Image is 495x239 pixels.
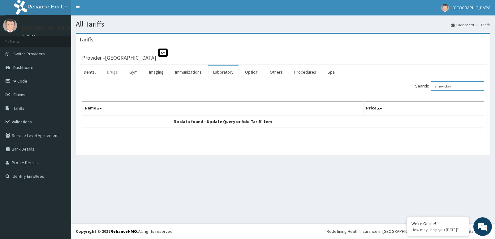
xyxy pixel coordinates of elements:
[431,81,484,91] input: Search:
[13,105,24,111] span: Tariffs
[82,55,156,61] h3: Provider - [GEOGRAPHIC_DATA]
[76,228,138,234] strong: Copyright © 2017 .
[475,22,490,28] li: Tariffs
[415,81,484,91] label: Search:
[170,66,207,79] a: Immunizations
[323,66,340,79] a: Spa
[13,65,33,70] span: Dashboard
[289,66,321,79] a: Procedures
[3,169,118,190] textarea: Type your message and hit 'Enter'
[79,66,101,79] a: Dental
[76,20,490,28] h1: All Tariffs
[144,66,169,79] a: Imaging
[82,102,364,116] th: Name
[101,3,116,18] div: Minimize live chat window
[22,25,73,31] p: [GEOGRAPHIC_DATA]
[36,78,85,140] span: We're online!
[453,5,490,11] span: [GEOGRAPHIC_DATA]
[411,221,464,226] div: We're Online!
[79,37,93,42] h3: Tariffs
[32,35,104,43] div: Chat with us now
[3,19,17,32] img: User Image
[124,66,143,79] a: Gym
[71,223,495,239] footer: All rights reserved.
[11,31,25,46] img: d_794563401_company_1708531726252_794563401
[208,66,239,79] a: Laboratory
[82,116,364,127] td: No data found - Update Query or Add Tariff Item
[102,66,123,79] a: Drugs
[13,51,45,57] span: Switch Providers
[240,66,263,79] a: Optical
[265,66,288,79] a: Others
[13,92,25,97] span: Claims
[411,227,464,233] p: How may I help you today?
[364,102,484,116] th: Price
[110,228,137,234] a: RelianceHMO
[451,22,474,28] a: Dashboard
[22,34,37,38] a: Online
[441,4,449,12] img: User Image
[158,49,168,57] span: St
[327,228,490,234] div: Redefining Heath Insurance in [GEOGRAPHIC_DATA] using Telemedicine and Data Science!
